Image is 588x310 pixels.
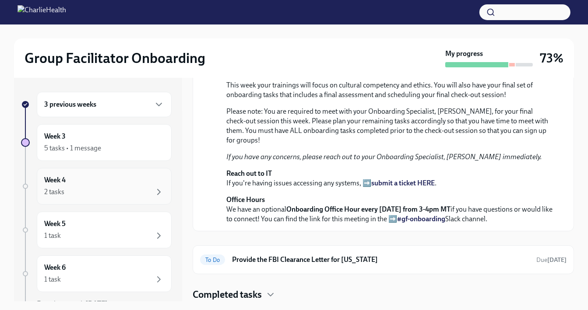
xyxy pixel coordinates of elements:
[44,263,66,272] h6: Week 6
[540,50,563,66] h3: 73%
[44,175,66,185] h6: Week 4
[200,257,225,263] span: To Do
[85,300,108,308] strong: [DATE]
[286,205,451,213] strong: Onboarding Office Hour every [DATE] from 3-4pm MT
[25,49,205,67] h2: Group Facilitator Onboarding
[226,107,553,145] p: Please note: You are required to meet with your Onboarding Specialist, [PERSON_NAME], for your fi...
[44,231,61,240] div: 1 task
[397,215,445,223] a: #gf-onboarding
[21,124,172,161] a: Week 35 tasks • 1 message
[226,80,553,100] p: This week your trainings will focus on cultural competency and ethics. You will also have your fi...
[536,256,567,264] span: Due
[232,255,529,265] h6: Provide the FBI Clearance Letter for [US_STATE]
[226,195,265,204] strong: Office Hours
[44,187,64,197] div: 2 tasks
[193,288,574,301] div: Completed tasks
[200,253,567,267] a: To DoProvide the FBI Clearance Letter for [US_STATE]Due[DATE]
[37,300,108,308] span: Experience ends
[445,49,483,59] strong: My progress
[37,92,172,117] div: 3 previous weeks
[21,168,172,205] a: Week 42 tasks
[226,153,542,161] em: If you have any concerns, please reach out to your Onboarding Specialist, [PERSON_NAME] immediately.
[547,256,567,264] strong: [DATE]
[226,169,553,188] p: If you're having issues accessing any systems, ➡️ .
[44,100,96,109] h6: 3 previous weeks
[44,143,101,153] div: 5 tasks • 1 message
[44,132,66,141] h6: Week 3
[18,5,66,19] img: CharlieHealth
[536,256,567,264] span: September 9th, 2025 09:00
[193,288,262,301] h4: Completed tasks
[226,169,272,178] strong: Reach out to IT
[21,212,172,248] a: Week 51 task
[44,219,66,229] h6: Week 5
[226,195,553,224] p: We have an optional if you have questions or would like to connect! You can find the link for thi...
[44,275,61,284] div: 1 task
[21,255,172,292] a: Week 61 task
[371,179,435,187] a: submit a ticket HERE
